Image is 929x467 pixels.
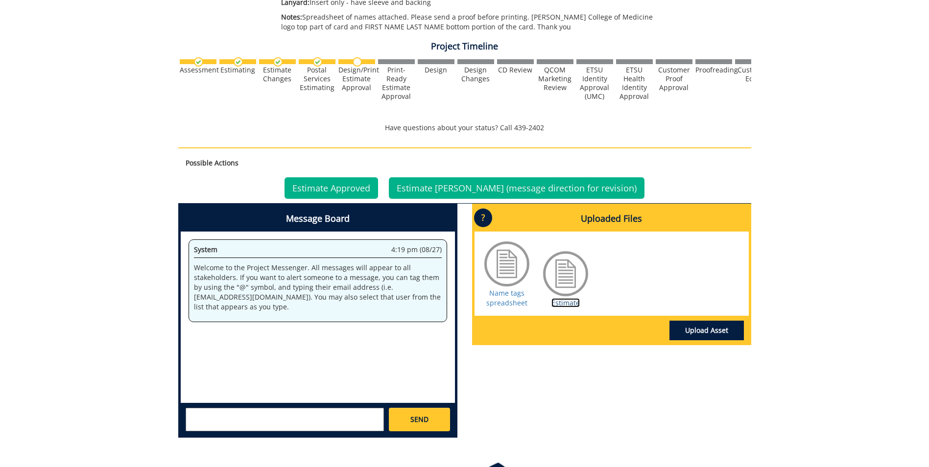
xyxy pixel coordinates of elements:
a: Estimate [551,298,580,307]
img: checkmark [313,57,322,67]
a: SEND [389,408,450,431]
div: Proofreading [695,66,732,74]
div: Design [418,66,454,74]
p: ? [474,209,492,227]
div: Customer Proof Approval [656,66,692,92]
span: 4:19 pm (08/27) [391,245,442,255]
div: CD Review [497,66,534,74]
p: Welcome to the Project Messenger. All messages will appear to all stakeholders. If you want to al... [194,263,442,312]
div: ETSU Identity Approval (UMC) [576,66,613,101]
div: Design Changes [457,66,494,83]
h4: Uploaded Files [475,206,749,232]
a: Estimate [PERSON_NAME] (message direction for revision) [389,177,644,199]
a: Estimate Approved [285,177,378,199]
strong: Possible Actions [186,158,238,167]
img: checkmark [194,57,203,67]
img: no [353,57,362,67]
div: Estimate Changes [259,66,296,83]
span: System [194,245,217,254]
div: Assessment [180,66,216,74]
div: QCOM Marketing Review [537,66,573,92]
div: Estimating [219,66,256,74]
h4: Message Board [181,206,455,232]
div: Customer Edits [735,66,772,83]
div: Print-Ready Estimate Approval [378,66,415,101]
p: Have questions about your status? Call 439-2402 [178,123,751,133]
div: Design/Print Estimate Approval [338,66,375,92]
a: Name tags spreadsheet [486,288,527,307]
img: checkmark [234,57,243,67]
img: checkmark [273,57,283,67]
div: Postal Services Estimating [299,66,335,92]
h4: Project Timeline [178,42,751,51]
span: Notes: [281,12,302,22]
span: SEND [410,415,429,424]
p: Spreadsheet of names attached. Please send a proof before printing. [PERSON_NAME] College of Medi... [281,12,665,32]
div: ETSU Health Identity Approval [616,66,653,101]
a: Upload Asset [669,321,744,340]
textarea: messageToSend [186,408,384,431]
